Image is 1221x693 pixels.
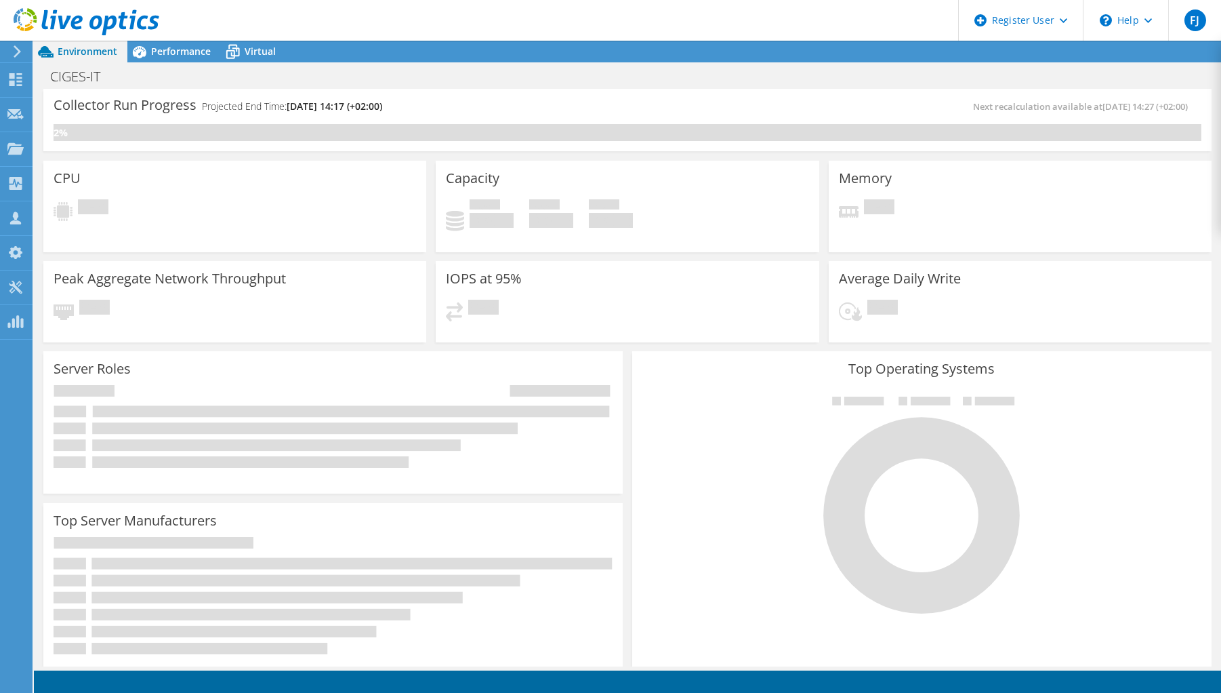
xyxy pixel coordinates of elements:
h3: Average Daily Write [839,271,961,286]
span: Pending [864,199,894,218]
span: Used [470,199,500,213]
h3: CPU [54,171,81,186]
h3: Capacity [446,171,499,186]
h3: Memory [839,171,892,186]
span: Pending [78,199,108,218]
span: Total [589,199,619,213]
h3: IOPS at 95% [446,271,522,286]
h1: CIGES-IT [44,69,121,84]
span: Free [529,199,560,213]
span: Next recalculation available at [973,100,1195,113]
span: Pending [468,300,499,318]
span: Environment [58,45,117,58]
h4: Projected End Time: [202,99,382,114]
span: [DATE] 14:17 (+02:00) [287,100,382,113]
h4: 0 GiB [589,213,633,228]
span: Virtual [245,45,276,58]
span: Pending [867,300,898,318]
h3: Server Roles [54,361,131,376]
svg: \n [1100,14,1112,26]
h3: Top Operating Systems [642,361,1201,376]
span: Pending [79,300,110,318]
span: [DATE] 14:27 (+02:00) [1102,100,1188,113]
h4: 0 GiB [529,213,573,228]
span: FJ [1184,9,1206,31]
h4: 0 GiB [470,213,514,228]
span: Performance [151,45,211,58]
h3: Top Server Manufacturers [54,513,217,528]
h3: Peak Aggregate Network Throughput [54,271,286,286]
